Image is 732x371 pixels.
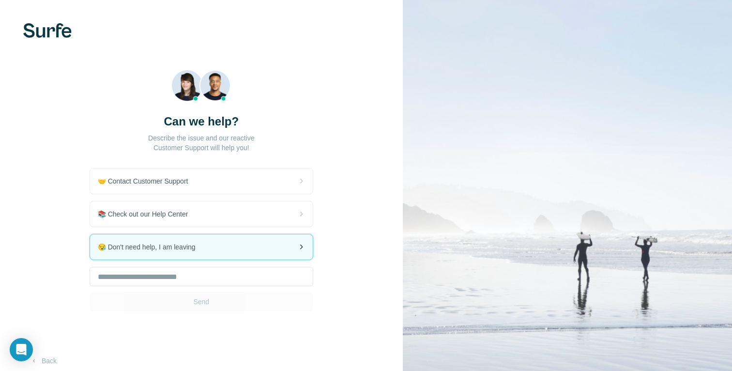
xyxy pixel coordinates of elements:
span: 😪 Don't need help, I am leaving [98,242,203,252]
p: Describe the issue and our reactive [148,133,254,143]
img: Beach Photo [171,70,231,106]
img: Surfe's logo [23,23,72,38]
p: Customer Support will help you! [153,143,249,153]
span: 📚 Check out our Help Center [98,209,196,219]
h3: Can we help? [164,114,239,129]
button: Back [23,352,63,370]
span: 🤝 Contact Customer Support [98,176,196,186]
div: Open Intercom Messenger [10,338,33,361]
